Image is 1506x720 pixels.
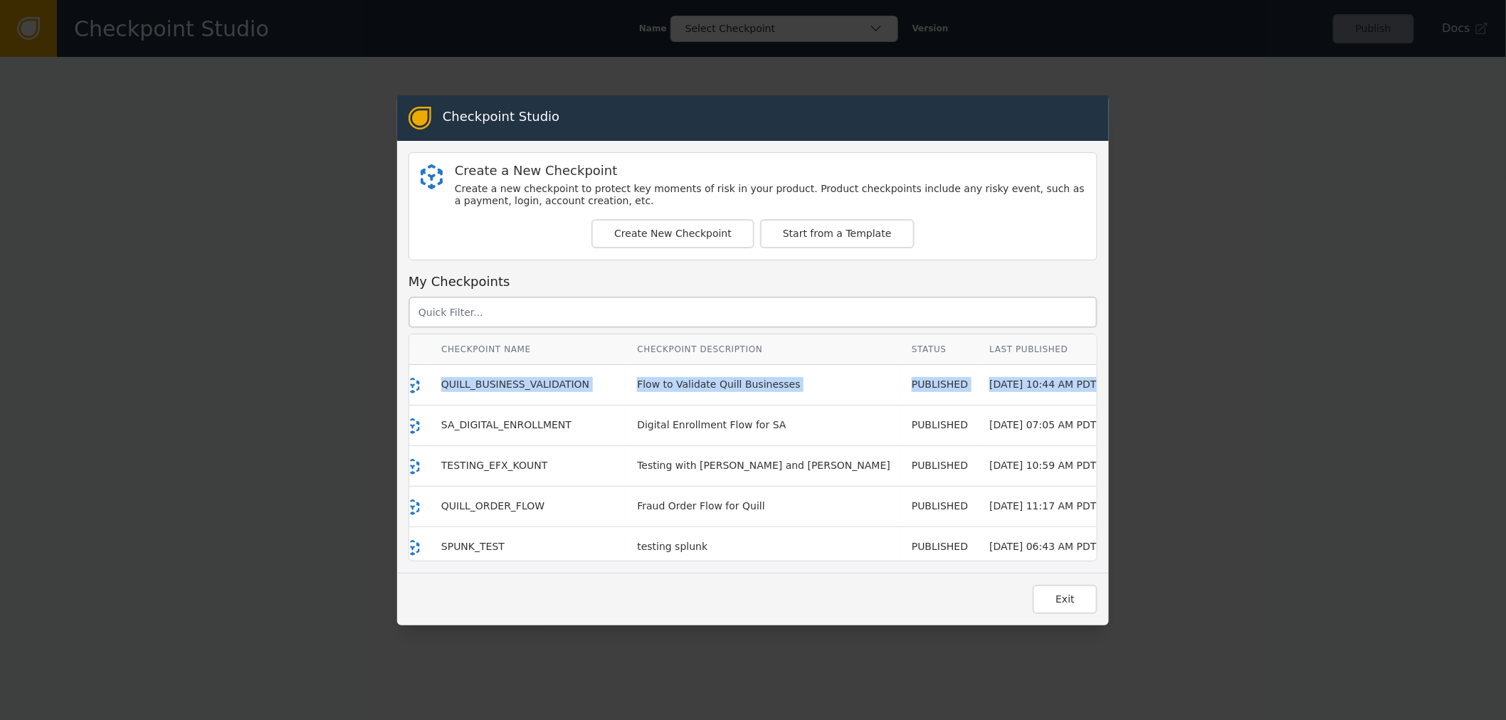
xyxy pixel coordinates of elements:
[912,458,968,473] div: PUBLISHED
[979,334,1107,365] th: Last Published
[637,541,707,552] span: testing splunk
[409,272,1097,291] div: My Checkpoints
[912,377,968,392] div: PUBLISHED
[443,107,559,129] div: Checkpoint Studio
[912,499,968,514] div: PUBLISHED
[989,377,1096,392] div: [DATE] 10:44 AM PDT
[409,297,1097,328] input: Quick Filter...
[989,418,1096,433] div: [DATE] 07:05 AM PDT
[637,378,800,390] span: Flow to Validate Quill Businesses
[989,458,1096,473] div: [DATE] 10:59 AM PDT
[989,539,1096,554] div: [DATE] 06:43 AM PDT
[637,460,890,471] span: Testing with [PERSON_NAME] and [PERSON_NAME]
[1033,585,1097,614] button: Exit
[441,500,544,512] span: QUILL_ORDER_FLOW
[455,183,1085,208] div: Create a new checkpoint to protect key moments of risk in your product. Product checkpoints inclu...
[989,499,1096,514] div: [DATE] 11:17 AM PDT
[912,539,968,554] div: PUBLISHED
[637,500,764,512] span: Fraud Order Flow for Quill
[441,541,505,552] span: SPUNK_TEST
[901,334,979,365] th: Status
[441,419,572,430] span: SA_DIGITAL_ENROLLMENT
[760,219,915,248] button: Start from a Template
[455,164,1085,177] div: Create a New Checkpoint
[591,219,754,248] button: Create New Checkpoint
[441,460,547,471] span: TESTING_EFX_KOUNT
[626,334,901,365] th: Checkpoint Description
[431,334,626,365] th: Checkpoint Name
[637,419,786,430] span: Digital Enrollment Flow for SA
[912,418,968,433] div: PUBLISHED
[441,378,589,390] span: QUILL_BUSINESS_VALIDATION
